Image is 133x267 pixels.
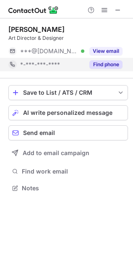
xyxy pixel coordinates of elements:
[8,125,128,140] button: Send email
[89,47,123,55] button: Reveal Button
[8,105,128,120] button: AI write personalized message
[8,5,59,15] img: ContactOut v5.3.10
[8,182,128,194] button: Notes
[23,130,55,136] span: Send email
[89,60,123,69] button: Reveal Button
[22,168,125,175] span: Find work email
[8,34,128,42] div: Art Director & Designer
[23,89,113,96] div: Save to List / ATS / CRM
[23,150,89,156] span: Add to email campaign
[20,47,78,55] span: ***@[DOMAIN_NAME]
[8,145,128,161] button: Add to email campaign
[8,85,128,100] button: save-profile-one-click
[22,184,125,192] span: Notes
[8,25,65,34] div: [PERSON_NAME]
[8,166,128,177] button: Find work email
[23,109,112,116] span: AI write personalized message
